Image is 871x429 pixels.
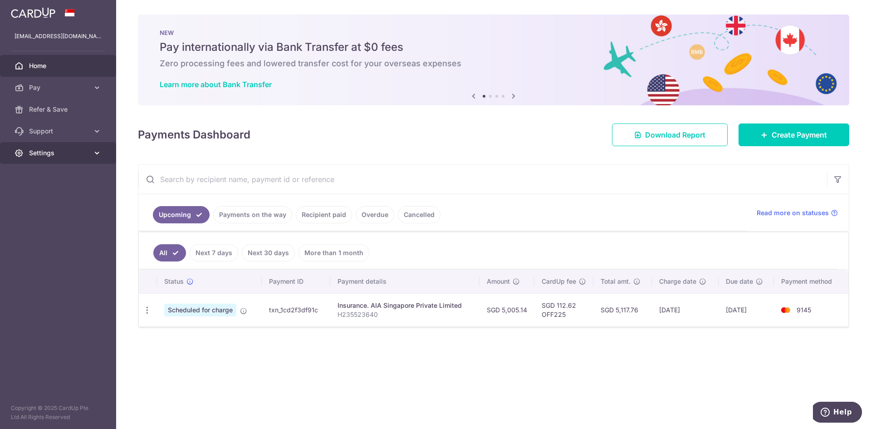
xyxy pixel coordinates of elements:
a: Payments on the way [213,206,292,223]
span: Download Report [645,129,705,140]
p: NEW [160,29,827,36]
span: Support [29,127,89,136]
span: Create Payment [772,129,827,140]
span: Pay [29,83,89,92]
img: Bank transfer banner [138,15,849,105]
h6: Zero processing fees and lowered transfer cost for your overseas expenses [160,58,827,69]
a: Download Report [612,123,728,146]
p: H235523640 [338,310,472,319]
img: Bank Card [777,305,795,316]
a: Recipient paid [296,206,352,223]
span: Amount [487,277,510,286]
a: Read more on statuses [757,208,838,217]
a: All [153,244,186,261]
td: [DATE] [652,293,718,326]
th: Payment details [330,270,480,293]
span: Read more on statuses [757,208,829,217]
a: Overdue [356,206,394,223]
a: More than 1 month [298,244,369,261]
span: Home [29,61,89,70]
span: Refer & Save [29,105,89,114]
a: Next 7 days [190,244,238,261]
h4: Payments Dashboard [138,127,250,143]
span: Help [20,6,39,15]
span: Settings [29,148,89,158]
td: txn_1cd2f3df91c [262,293,330,326]
a: Upcoming [153,206,210,223]
a: Learn more about Bank Transfer [160,80,272,89]
td: SGD 5,005.14 [480,293,534,326]
span: Status [164,277,184,286]
span: 9145 [797,306,811,314]
span: CardUp fee [542,277,576,286]
td: [DATE] [719,293,774,326]
h5: Pay internationally via Bank Transfer at $0 fees [160,40,827,54]
iframe: Opens a widget where you can find more information [813,402,862,424]
div: Insurance. AIA Singapore Private Limited [338,301,472,310]
a: Cancelled [398,206,440,223]
p: [EMAIL_ADDRESS][DOMAIN_NAME] [15,32,102,41]
span: Due date [726,277,753,286]
a: Create Payment [739,123,849,146]
span: Charge date [659,277,696,286]
img: CardUp [11,7,55,18]
td: SGD 112.62 OFF225 [534,293,593,326]
span: Scheduled for charge [164,304,236,316]
td: SGD 5,117.76 [593,293,652,326]
th: Payment ID [262,270,330,293]
span: Total amt. [601,277,631,286]
a: Next 30 days [242,244,295,261]
th: Payment method [774,270,848,293]
input: Search by recipient name, payment id or reference [138,165,827,194]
